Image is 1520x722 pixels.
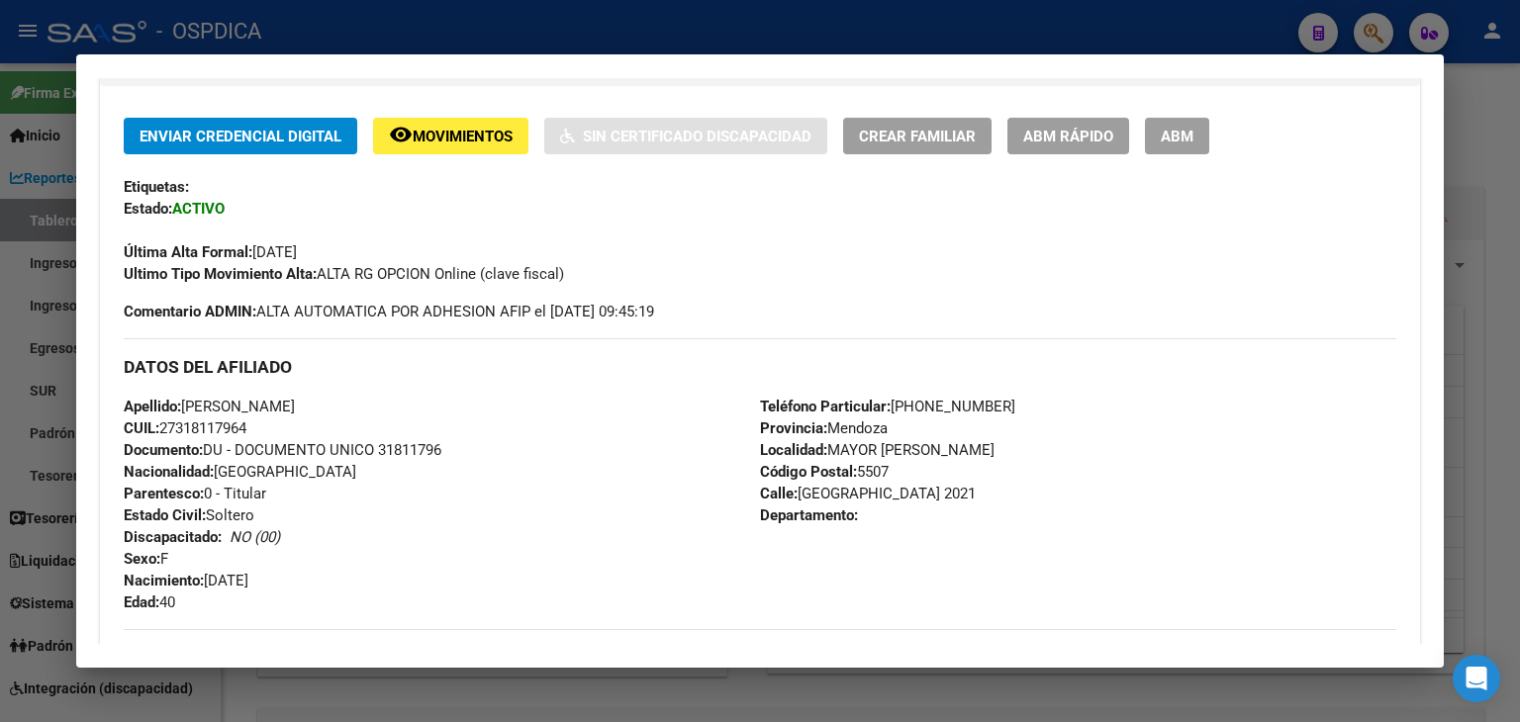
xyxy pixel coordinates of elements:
strong: Parentesco: [124,485,204,502]
strong: Departamento: [760,506,858,524]
span: 5507 [760,463,889,481]
strong: Última Alta Formal: [124,243,252,261]
strong: Provincia: [760,419,827,437]
button: Sin Certificado Discapacidad [544,118,827,154]
span: ALTA AUTOMATICA POR ADHESION AFIP el [DATE] 09:45:19 [124,301,654,322]
span: DU - DOCUMENTO UNICO 31811796 [124,441,441,459]
strong: Localidad: [760,441,827,459]
strong: Estado: [124,200,172,218]
button: ABM Rápido [1007,118,1129,154]
span: [DATE] [124,572,248,589]
span: ABM [1161,128,1193,145]
strong: Nacimiento: [124,572,204,589]
span: [PHONE_NUMBER] [760,398,1015,415]
span: Sin Certificado Discapacidad [583,128,811,145]
span: ABM Rápido [1023,128,1113,145]
strong: Código Postal: [760,463,857,481]
strong: Calle: [760,485,798,502]
span: [GEOGRAPHIC_DATA] [124,463,356,481]
strong: CUIL: [124,419,159,437]
strong: Ultimo Tipo Movimiento Alta: [124,265,317,283]
strong: Estado Civil: [124,506,206,524]
h3: DATOS DEL AFILIADO [124,356,1396,378]
button: ABM [1145,118,1209,154]
strong: Discapacitado: [124,528,222,546]
button: Enviar Credencial Digital [124,118,357,154]
button: Crear Familiar [843,118,992,154]
span: [GEOGRAPHIC_DATA] 2021 [760,485,976,502]
span: Crear Familiar [859,128,976,145]
mat-icon: remove_red_eye [389,123,413,146]
strong: Apellido: [124,398,181,415]
strong: Edad: [124,593,159,611]
strong: Sexo: [124,550,160,568]
strong: Nacionalidad: [124,463,214,481]
span: MAYOR [PERSON_NAME] [760,441,995,459]
strong: Etiquetas: [124,178,189,196]
strong: Teléfono Particular: [760,398,891,415]
div: Open Intercom Messenger [1453,655,1500,702]
span: ALTA RG OPCION Online (clave fiscal) [124,265,564,283]
span: F [124,550,168,568]
span: 27318117964 [124,419,246,437]
span: [DATE] [124,243,297,261]
span: Movimientos [413,128,513,145]
strong: Comentario ADMIN: [124,303,256,320]
span: 40 [124,593,175,611]
span: Enviar Credencial Digital [140,128,341,145]
span: Mendoza [760,419,888,437]
span: Soltero [124,506,254,524]
strong: Documento: [124,441,203,459]
strong: ACTIVO [172,200,225,218]
span: 0 - Titular [124,485,266,502]
i: NO (00) [230,528,280,546]
button: Movimientos [373,118,528,154]
span: [PERSON_NAME] [124,398,295,415]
